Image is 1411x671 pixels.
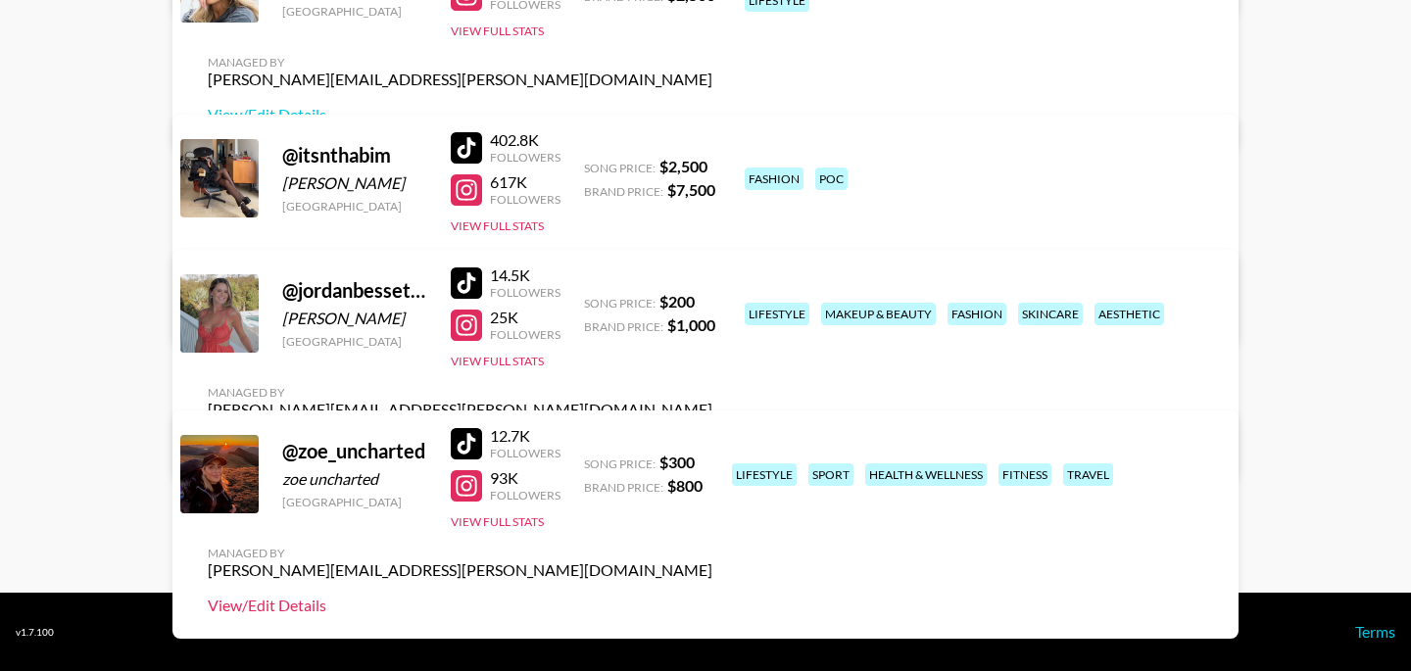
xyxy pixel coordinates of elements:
[208,385,712,400] div: Managed By
[584,480,663,495] span: Brand Price:
[998,463,1051,486] div: fitness
[584,319,663,334] span: Brand Price:
[815,168,848,190] div: poc
[282,495,427,509] div: [GEOGRAPHIC_DATA]
[490,130,560,150] div: 402.8K
[451,218,544,233] button: View Full Stats
[808,463,853,486] div: sport
[948,303,1006,325] div: fashion
[1355,622,1395,641] a: Terms
[1095,303,1164,325] div: aesthetic
[490,488,560,503] div: Followers
[865,463,987,486] div: health & wellness
[208,400,712,419] div: [PERSON_NAME][EMAIL_ADDRESS][PERSON_NAME][DOMAIN_NAME]
[490,285,560,300] div: Followers
[667,180,715,199] strong: $ 7,500
[282,4,427,19] div: [GEOGRAPHIC_DATA]
[208,546,712,560] div: Managed By
[282,173,427,193] div: [PERSON_NAME]
[282,439,427,463] div: @ zoe_uncharted
[451,514,544,529] button: View Full Stats
[584,184,663,199] span: Brand Price:
[208,55,712,70] div: Managed By
[208,560,712,580] div: [PERSON_NAME][EMAIL_ADDRESS][PERSON_NAME][DOMAIN_NAME]
[282,199,427,214] div: [GEOGRAPHIC_DATA]
[667,315,715,334] strong: $ 1,000
[208,596,712,615] a: View/Edit Details
[282,143,427,168] div: @ itsnthabim
[490,172,560,192] div: 617K
[282,309,427,328] div: [PERSON_NAME]
[584,161,656,175] span: Song Price:
[208,105,712,124] a: View/Edit Details
[451,354,544,368] button: View Full Stats
[451,24,544,38] button: View Full Stats
[584,296,656,311] span: Song Price:
[745,168,803,190] div: fashion
[282,334,427,349] div: [GEOGRAPHIC_DATA]
[490,150,560,165] div: Followers
[490,426,560,446] div: 12.7K
[490,192,560,207] div: Followers
[282,469,427,489] div: zoe uncharted
[208,70,712,89] div: [PERSON_NAME][EMAIL_ADDRESS][PERSON_NAME][DOMAIN_NAME]
[667,476,703,495] strong: $ 800
[490,468,560,488] div: 93K
[490,308,560,327] div: 25K
[282,278,427,303] div: @ jordanbessette_
[1063,463,1113,486] div: travel
[490,446,560,460] div: Followers
[732,463,797,486] div: lifestyle
[659,453,695,471] strong: $ 300
[745,303,809,325] div: lifestyle
[659,292,695,311] strong: $ 200
[821,303,936,325] div: makeup & beauty
[1018,303,1083,325] div: skincare
[490,327,560,342] div: Followers
[16,626,54,639] div: v 1.7.100
[584,456,656,471] span: Song Price:
[490,265,560,285] div: 14.5K
[659,157,707,175] strong: $ 2,500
